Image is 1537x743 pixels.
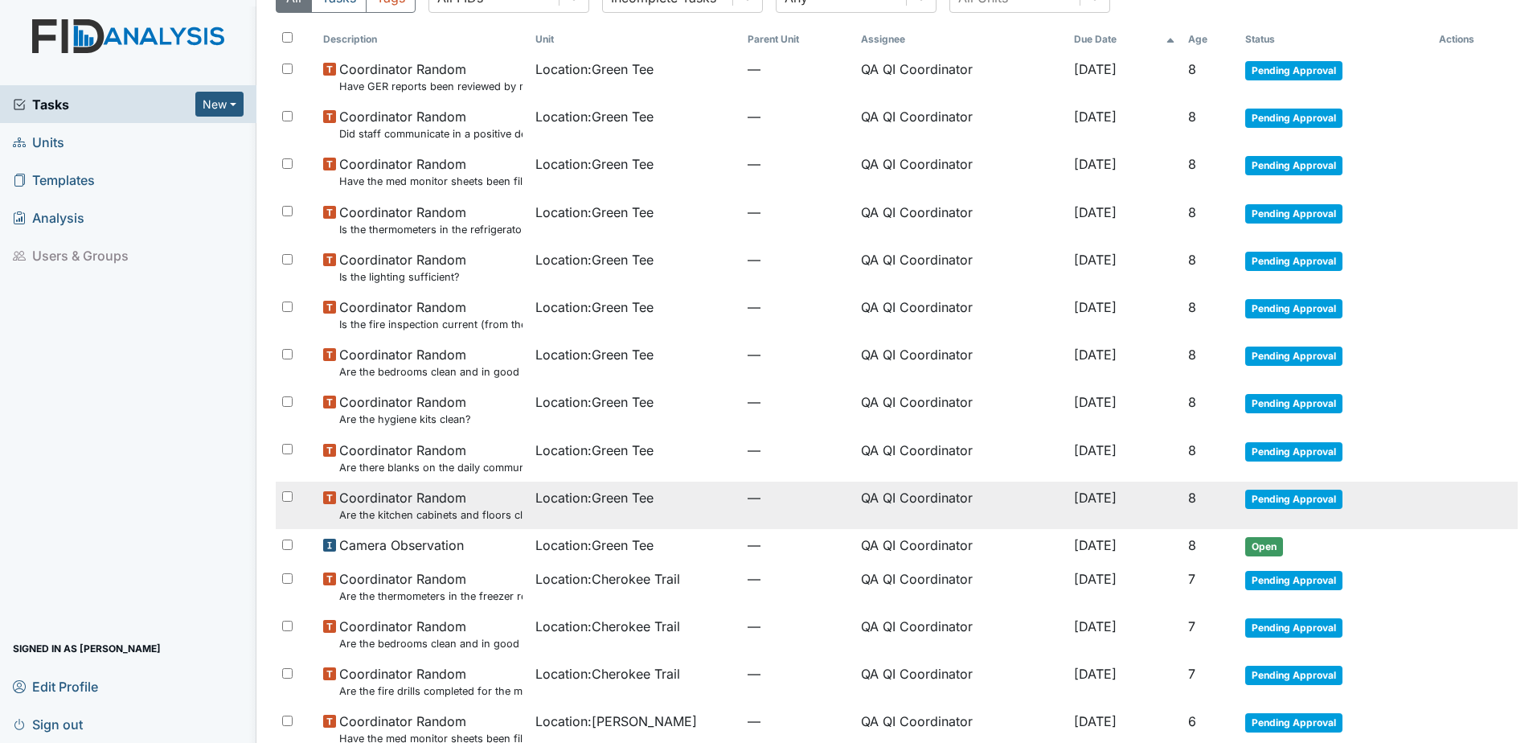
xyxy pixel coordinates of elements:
[339,617,523,651] span: Coordinator Random Are the bedrooms clean and in good repair?
[748,569,848,589] span: —
[339,222,523,237] small: Is the thermometers in the refrigerator reading between 34 degrees and 40 degrees?
[13,205,84,230] span: Analysis
[1074,252,1117,268] span: [DATE]
[535,712,697,731] span: Location : [PERSON_NAME]
[339,636,523,651] small: Are the bedrooms clean and in good repair?
[1245,204,1342,224] span: Pending Approval
[339,392,471,427] span: Coordinator Random Are the hygiene kits clean?
[855,244,1067,291] td: QA QI Coordinator
[339,683,523,699] small: Are the fire drills completed for the most recent month?
[1188,156,1196,172] span: 8
[339,345,523,380] span: Coordinator Random Are the bedrooms clean and in good repair?
[339,203,523,237] span: Coordinator Random Is the thermometers in the refrigerator reading between 34 degrees and 40 degr...
[1074,618,1117,634] span: [DATE]
[1182,26,1238,53] th: Toggle SortBy
[1188,109,1196,125] span: 8
[1245,537,1283,556] span: Open
[1245,394,1342,413] span: Pending Approval
[535,60,654,79] span: Location : Green Tee
[748,536,848,555] span: —
[339,174,523,189] small: Have the med monitor sheets been filled out?
[535,488,654,507] span: Location : Green Tee
[13,636,161,661] span: Signed in as [PERSON_NAME]
[855,196,1067,244] td: QA QI Coordinator
[855,291,1067,339] td: QA QI Coordinator
[1074,394,1117,410] span: [DATE]
[748,203,848,222] span: —
[1245,618,1342,638] span: Pending Approval
[1188,61,1196,77] span: 8
[1245,571,1342,590] span: Pending Approval
[1074,299,1117,315] span: [DATE]
[1188,252,1196,268] span: 8
[1068,26,1182,53] th: Toggle SortBy
[1188,537,1196,553] span: 8
[1245,109,1342,128] span: Pending Approval
[1074,666,1117,682] span: [DATE]
[1245,347,1342,366] span: Pending Approval
[535,345,654,364] span: Location : Green Tee
[748,107,848,126] span: —
[317,26,529,53] th: Toggle SortBy
[1188,204,1196,220] span: 8
[1188,666,1195,682] span: 7
[339,298,523,332] span: Coordinator Random Is the fire inspection current (from the Fire Marshall)?
[535,569,680,589] span: Location : Cherokee Trail
[1245,156,1342,175] span: Pending Approval
[855,658,1067,705] td: QA QI Coordinator
[339,107,523,142] span: Coordinator Random Did staff communicate in a positive demeanor with consumers?
[339,569,523,604] span: Coordinator Random Are the thermometers in the freezer reading between 0 degrees and 10 degrees?
[529,26,741,53] th: Toggle SortBy
[748,154,848,174] span: —
[855,26,1067,53] th: Assignee
[339,536,464,555] span: Camera Observation
[339,488,523,523] span: Coordinator Random Are the kitchen cabinets and floors clean?
[1188,490,1196,506] span: 8
[535,107,654,126] span: Location : Green Tee
[195,92,244,117] button: New
[13,95,195,114] a: Tasks
[1245,666,1342,685] span: Pending Approval
[1074,347,1117,363] span: [DATE]
[855,148,1067,195] td: QA QI Coordinator
[1074,61,1117,77] span: [DATE]
[1239,26,1432,53] th: Toggle SortBy
[339,364,523,380] small: Are the bedrooms clean and in good repair?
[1245,299,1342,318] span: Pending Approval
[1245,61,1342,80] span: Pending Approval
[535,536,654,555] span: Location : Green Tee
[741,26,855,53] th: Toggle SortBy
[855,434,1067,482] td: QA QI Coordinator
[1074,204,1117,220] span: [DATE]
[282,32,293,43] input: Toggle All Rows Selected
[748,712,848,731] span: —
[748,298,848,317] span: —
[748,488,848,507] span: —
[13,167,95,192] span: Templates
[339,507,523,523] small: Are the kitchen cabinets and floors clean?
[855,610,1067,658] td: QA QI Coordinator
[339,589,523,604] small: Are the thermometers in the freezer reading between 0 degrees and 10 degrees?
[855,563,1067,610] td: QA QI Coordinator
[1188,347,1196,363] span: 8
[535,250,654,269] span: Location : Green Tee
[855,482,1067,529] td: QA QI Coordinator
[1245,713,1342,733] span: Pending Approval
[1188,571,1195,587] span: 7
[1074,442,1117,458] span: [DATE]
[748,250,848,269] span: —
[1074,713,1117,729] span: [DATE]
[13,129,64,154] span: Units
[535,298,654,317] span: Location : Green Tee
[1188,299,1196,315] span: 8
[339,460,523,475] small: Are there blanks on the daily communication logs that have not been addressed by managers?
[748,664,848,683] span: —
[1074,571,1117,587] span: [DATE]
[855,101,1067,148] td: QA QI Coordinator
[1188,394,1196,410] span: 8
[535,441,654,460] span: Location : Green Tee
[855,529,1067,563] td: QA QI Coordinator
[1188,713,1196,729] span: 6
[855,386,1067,433] td: QA QI Coordinator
